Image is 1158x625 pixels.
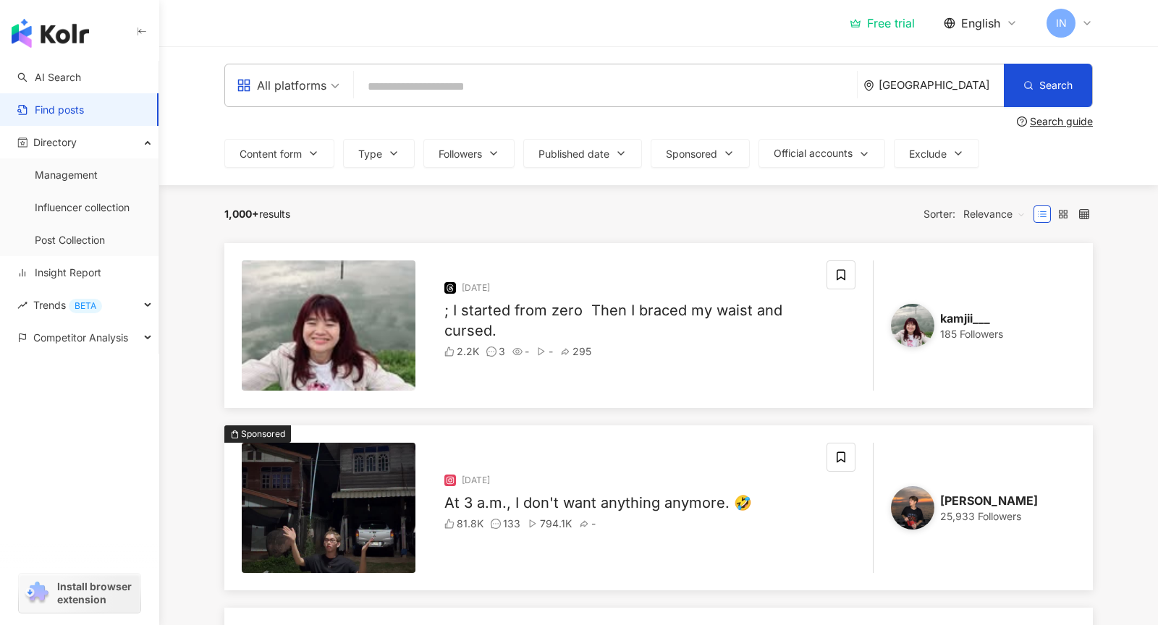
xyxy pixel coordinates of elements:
span: question-circle [1017,116,1027,127]
span: Directory [33,126,77,158]
div: results [224,208,290,220]
a: Management [35,168,98,182]
span: environment [863,80,874,91]
font: [PERSON_NAME] [940,493,1038,508]
img: COAL Avatar [891,486,934,530]
font: 794.1K [540,517,572,530]
img: logo [12,19,89,48]
font: [DATE] [462,475,490,485]
a: COAL Avatar[PERSON_NAME]25,933 Followers [873,443,1075,573]
button: Followers [423,139,515,168]
button: Exclude [894,139,979,168]
font: Followers [439,148,482,160]
span: English [961,15,1000,31]
div: 185 Followers [940,327,1058,341]
font: [GEOGRAPHIC_DATA] [879,78,989,92]
font: At 3 a.m., I don't want anything anymore. 🤣 [444,494,752,511]
span: rise [17,300,28,310]
font: Relevance [963,208,1013,220]
span: like [444,346,455,357]
div: post-image [242,260,433,391]
div: BETA [69,299,102,313]
font: 2.2K [457,345,479,357]
font: 3 [499,345,505,357]
span: eye [512,346,523,357]
font: Sponsored [241,428,285,439]
span: message [491,519,501,529]
button: Sponsored [651,139,750,168]
img: chrome extension [23,582,51,605]
font: Type [358,148,382,160]
a: searchAI Search [17,70,81,85]
span: Exclude [909,148,947,160]
font: Sorter: [924,208,955,220]
div: post-imageSponsored [242,443,433,573]
a: Free trial [850,16,915,30]
font: IN [1056,17,1067,29]
span: Competitor Analysis [33,321,128,354]
span: message [486,346,496,357]
font: Search [1039,79,1073,91]
span: Sponsored [666,148,717,160]
span: Official accounts [774,148,853,159]
font: kamjii___ [940,311,990,326]
span: Relevance [963,203,1026,226]
a: Insight Report [17,265,101,280]
div: 25,933 Followers [940,509,1058,524]
span: like [444,519,455,529]
button: Published date [523,139,642,168]
span: Install browser extension [57,580,136,606]
a: Influencer collection [35,200,130,215]
img: post-image [242,260,415,391]
span: Content form [240,148,302,160]
span: Trends [33,289,102,321]
img: post-image [242,443,415,573]
font: 133 [503,517,520,530]
font: 81.8K [457,517,483,530]
button: Official accounts [758,139,885,168]
span: 1,000+ [224,208,259,220]
font: 295 [572,345,591,357]
span: appstore [237,78,251,93]
img: COAL Avatar [891,304,934,347]
button: Search [1004,64,1092,107]
a: Post Collection [35,233,105,247]
a: Find posts [17,103,84,117]
font: All platforms [257,78,326,93]
button: Type [343,139,415,168]
font: Search guide [1030,115,1093,127]
a: chrome extensionInstall browser extension [19,574,140,613]
font: - [549,345,553,357]
font: ; I started from zero ￼ Then I braced my waist and cursed. [444,302,782,339]
button: Content form [224,139,334,168]
a: COAL Avatarkamjii___185 Followers [873,260,1075,391]
div: - [512,346,529,357]
font: [DATE] [462,282,490,293]
span: Published date [538,148,609,160]
font: - [591,517,596,530]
